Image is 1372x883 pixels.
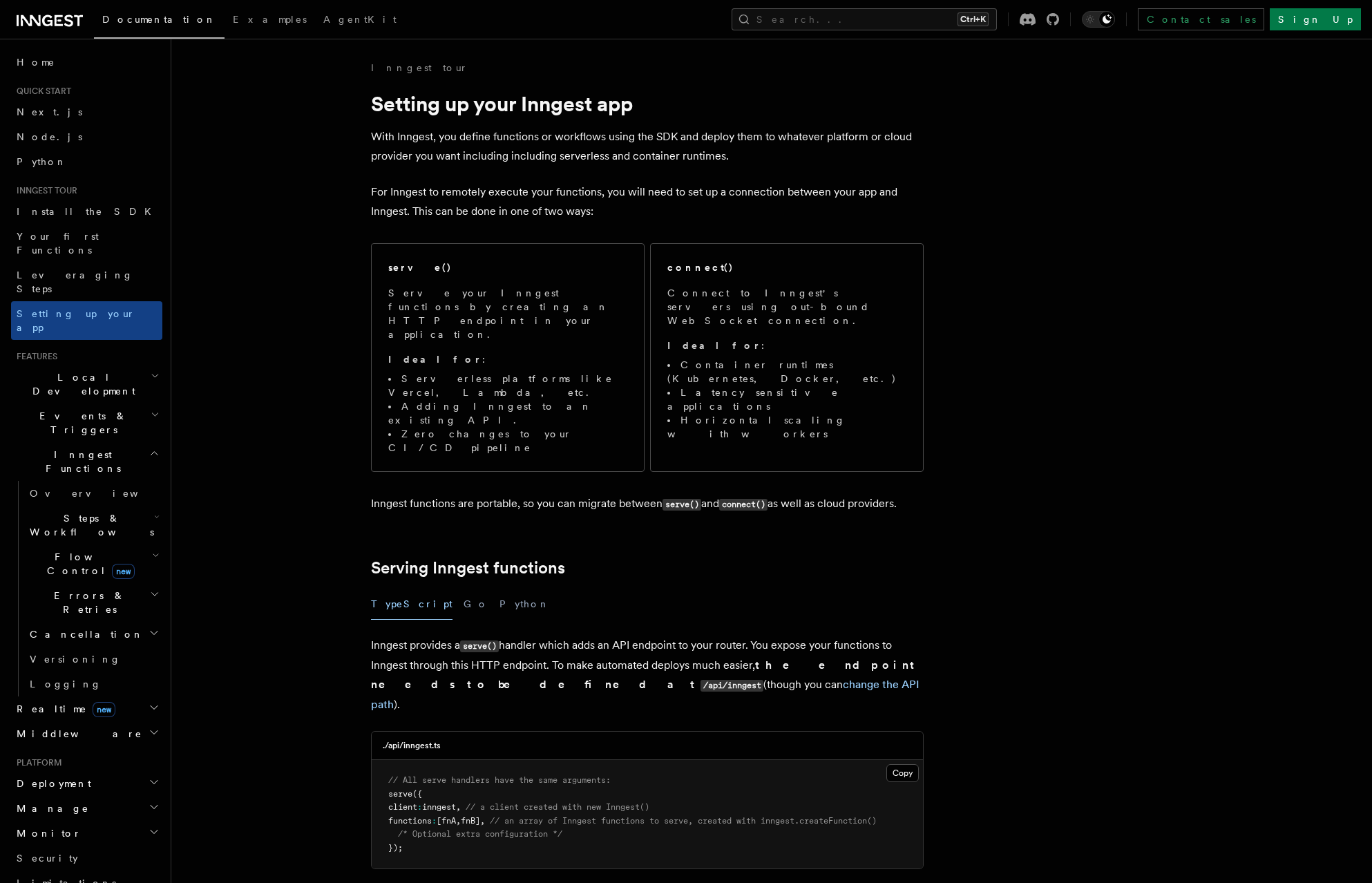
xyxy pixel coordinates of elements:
a: Next.js [11,99,162,124]
span: Setting up your app [17,308,135,333]
a: AgentKit [315,4,405,37]
li: Latency sensitive applications [667,386,906,413]
li: Zero changes to your CI/CD pipeline [388,427,627,455]
span: Overview [30,488,172,499]
span: , [456,802,461,812]
button: Steps & Workflows [24,506,162,544]
span: Events & Triggers [11,409,151,437]
button: Monitor [11,821,162,846]
code: serve() [663,499,701,511]
li: Container runtimes (Kubernetes, Docker, etc.) [667,358,906,386]
span: Steps & Workflows [24,511,154,539]
span: // an array of Inngest functions to serve, created with inngest.createFunction() [490,816,877,826]
p: With Inngest, you define functions or workflows using the SDK and deploy them to whatever platfor... [371,127,924,166]
span: ({ [412,789,422,799]
code: connect() [719,499,768,511]
a: Inngest tour [371,61,468,75]
a: Home [11,50,162,75]
button: Flow Controlnew [24,544,162,583]
a: Python [11,149,162,174]
span: // All serve handlers have the same arguments: [388,775,611,785]
button: Python [499,589,550,620]
span: Flow Control [24,550,152,578]
strong: Ideal for [667,340,761,351]
span: Middleware [11,727,142,741]
button: Go [464,589,488,620]
button: Manage [11,796,162,821]
span: AgentKit [323,14,397,25]
span: , [480,816,485,826]
span: functions [388,816,432,826]
span: inngest [422,802,456,812]
kbd: Ctrl+K [957,12,989,26]
h2: connect() [667,260,734,274]
p: For Inngest to remotely execute your functions, you will need to set up a connection between your... [371,182,924,221]
a: Leveraging Steps [11,263,162,301]
span: Documentation [102,14,216,25]
strong: Ideal for [388,354,482,365]
h1: Setting up your Inngest app [371,91,924,116]
a: Overview [24,481,162,506]
span: Python [17,156,67,167]
p: Inngest provides a handler which adds an API endpoint to your router. You expose your functions t... [371,636,924,714]
span: Next.js [17,106,82,117]
span: Local Development [11,370,151,398]
a: Contact sales [1138,8,1264,30]
a: Your first Functions [11,224,162,263]
span: [fnA [437,816,456,826]
span: Inngest Functions [11,448,149,475]
button: Deployment [11,771,162,796]
span: Logging [30,678,102,690]
span: : [432,816,437,826]
span: Install the SDK [17,206,160,217]
span: , [456,816,461,826]
a: Sign Up [1270,8,1361,30]
p: Connect to Inngest's servers using out-bound WebSocket connection. [667,286,906,327]
span: Errors & Retries [24,589,150,616]
span: Inngest tour [11,185,77,196]
p: : [667,339,906,352]
span: Your first Functions [17,231,99,256]
a: Examples [225,4,315,37]
h2: serve() [388,260,452,274]
button: Middleware [11,721,162,746]
span: Node.js [17,131,82,142]
a: connect()Connect to Inngest's servers using out-bound WebSocket connection.Ideal for:Container ru... [650,243,924,472]
a: Logging [24,672,162,696]
p: Serve your Inngest functions by creating an HTTP endpoint in your application. [388,286,627,341]
h3: ./api/inngest.ts [383,740,441,751]
code: serve() [460,640,499,652]
span: /* Optional extra configuration */ [398,829,562,839]
button: Inngest Functions [11,442,162,481]
code: /api/inngest [701,680,763,692]
span: Cancellation [24,627,144,641]
li: Horizontal scaling with workers [667,413,906,441]
button: Search...Ctrl+K [732,8,997,30]
a: Setting up your app [11,301,162,340]
span: Home [17,55,55,69]
span: Realtime [11,702,115,716]
li: Adding Inngest to an existing API. [388,399,627,427]
span: }); [388,843,403,853]
span: // a client created with new Inngest() [466,802,649,812]
span: Deployment [11,777,91,790]
span: new [93,702,115,717]
span: Versioning [30,654,121,665]
a: Install the SDK [11,199,162,224]
p: : [388,352,627,366]
li: Serverless platforms like Vercel, Lambda, etc. [388,372,627,399]
span: Quick start [11,86,71,97]
button: Events & Triggers [11,403,162,442]
button: Errors & Retries [24,583,162,622]
span: new [112,564,135,579]
span: Examples [233,14,307,25]
a: Security [11,846,162,871]
span: fnB] [461,816,480,826]
button: Local Development [11,365,162,403]
span: : [417,802,422,812]
span: Manage [11,801,89,815]
a: serve()Serve your Inngest functions by creating an HTTP endpoint in your application.Ideal for:Se... [371,243,645,472]
button: Cancellation [24,622,162,647]
div: Inngest Functions [11,481,162,696]
span: Monitor [11,826,82,840]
